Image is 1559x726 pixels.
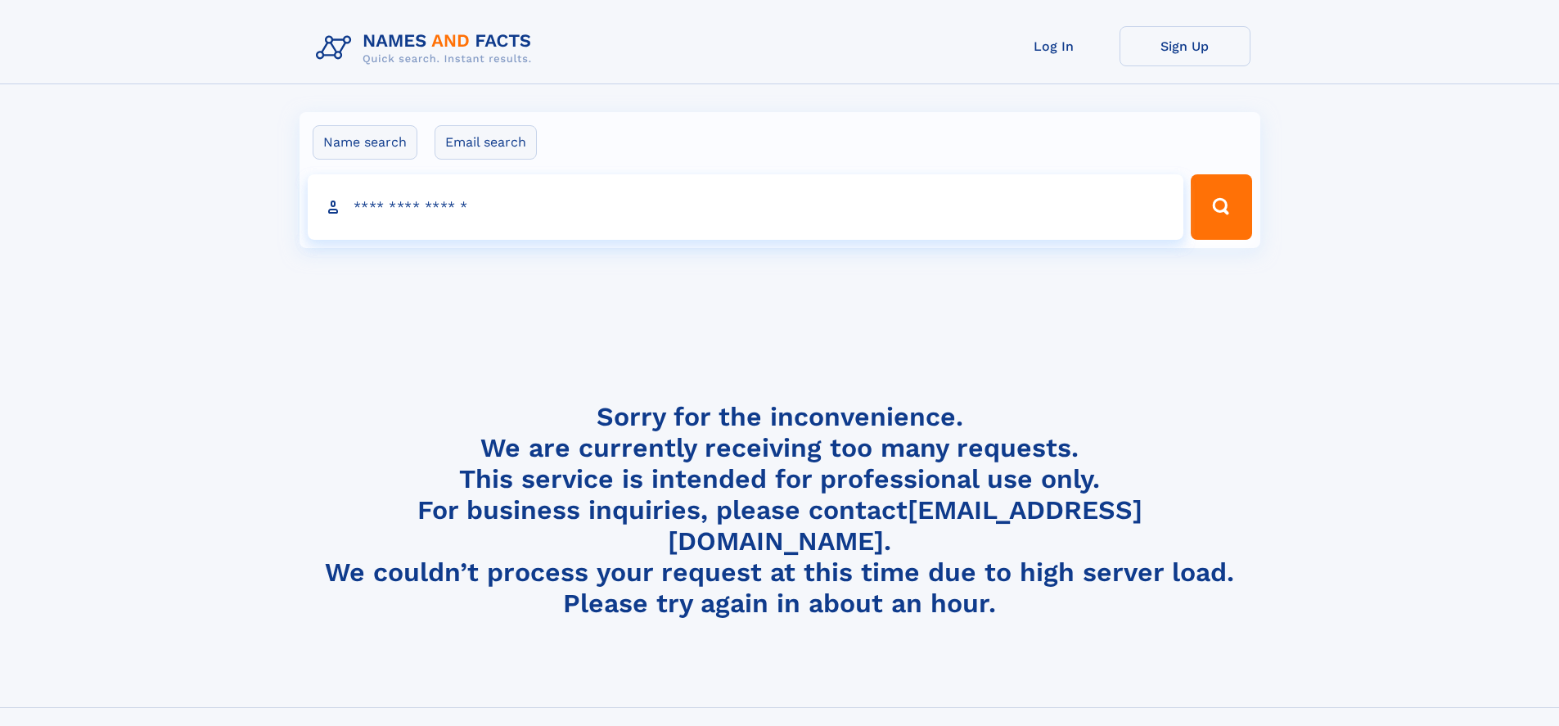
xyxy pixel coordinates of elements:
[1191,174,1251,240] button: Search Button
[309,401,1250,620] h4: Sorry for the inconvenience. We are currently receiving too many requests. This service is intend...
[435,125,537,160] label: Email search
[668,494,1142,557] a: [EMAIL_ADDRESS][DOMAIN_NAME]
[309,26,545,70] img: Logo Names and Facts
[989,26,1120,66] a: Log In
[308,174,1184,240] input: search input
[313,125,417,160] label: Name search
[1120,26,1250,66] a: Sign Up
